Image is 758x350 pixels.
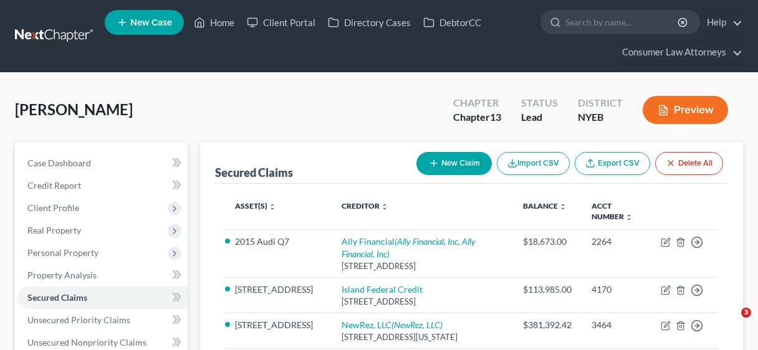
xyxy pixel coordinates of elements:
div: $18,673.00 [523,235,572,248]
a: Ally Financial(Ally Financial, Inc, Ally Financial, Inc) [342,236,476,259]
div: $381,392.42 [523,319,572,331]
span: Real Property [27,225,81,235]
span: Personal Property [27,247,98,258]
span: Unsecured Nonpriority Claims [27,337,146,348]
i: (Ally Financial, Inc, Ally Financial, Inc) [342,236,476,259]
a: Case Dashboard [17,152,188,174]
a: Property Analysis [17,264,188,286]
div: [STREET_ADDRESS][US_STATE] [342,331,503,343]
a: Asset(s) unfold_more [235,201,276,210]
a: Help [701,11,742,34]
a: Balance unfold_more [523,201,567,210]
div: 2264 [592,235,641,248]
div: $113,985.00 [523,283,572,296]
div: 4170 [592,283,641,296]
a: Credit Report [17,174,188,197]
input: Search by name... [565,11,679,34]
a: NewRez, LLC(NewRez, LLC) [342,319,443,330]
div: Status [521,96,558,110]
i: unfold_more [625,214,633,221]
a: Consumer Law Attorneys [616,41,742,64]
div: NYEB [578,110,623,125]
a: Unsecured Priority Claims [17,309,188,331]
div: Chapter [453,110,501,125]
button: Preview [643,96,728,124]
span: 3 [741,308,751,318]
div: District [578,96,623,110]
a: Client Portal [241,11,322,34]
span: Unsecured Priority Claims [27,315,130,325]
a: Home [188,11,241,34]
span: [PERSON_NAME] [15,100,133,118]
div: 3464 [592,319,641,331]
span: Property Analysis [27,270,97,280]
span: 13 [490,111,501,123]
span: Client Profile [27,202,79,213]
div: [STREET_ADDRESS] [342,296,503,308]
li: [STREET_ADDRESS] [235,319,322,331]
button: New Claim [416,152,492,175]
a: Acct Number unfold_more [592,201,633,221]
div: Lead [521,110,558,125]
a: Island Federal Credit [342,284,423,295]
a: Secured Claims [17,286,188,309]
i: unfold_more [559,203,567,210]
a: DebtorCC [417,11,487,34]
li: [STREET_ADDRESS] [235,283,322,296]
span: Secured Claims [27,292,87,303]
a: Export CSV [575,152,650,175]
span: New Case [130,18,172,27]
a: Directory Cases [322,11,417,34]
span: Credit Report [27,180,81,191]
div: Chapter [453,96,501,110]
div: Secured Claims [215,165,293,180]
i: unfold_more [269,203,276,210]
i: unfold_more [381,203,388,210]
i: (NewRez, LLC) [391,319,443,330]
button: Import CSV [497,152,570,175]
iframe: Intercom live chat [716,308,746,338]
div: [STREET_ADDRESS] [342,260,503,272]
li: 2015 Audi Q7 [235,235,322,248]
span: Case Dashboard [27,158,91,168]
a: Creditor unfold_more [342,201,388,210]
button: Delete All [655,152,723,175]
